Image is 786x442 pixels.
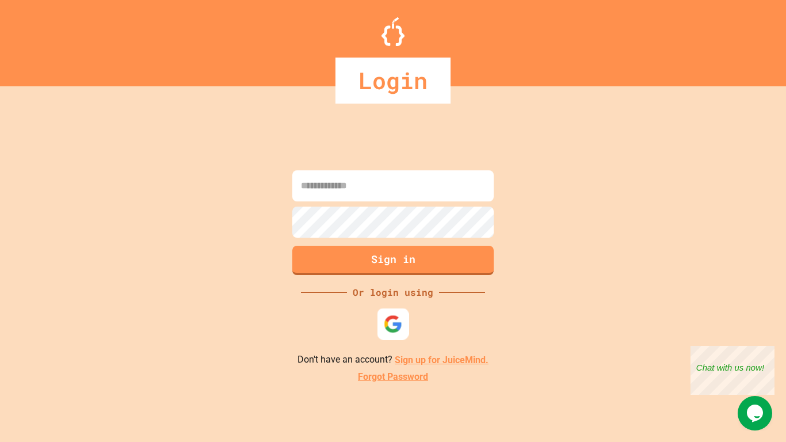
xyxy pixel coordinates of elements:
div: Login [335,58,451,104]
iframe: chat widget [690,346,774,395]
div: Or login using [347,285,439,299]
iframe: chat widget [738,396,774,430]
img: Logo.svg [381,17,405,46]
button: Sign in [292,246,494,275]
p: Don't have an account? [297,353,489,367]
a: Sign up for JuiceMind. [395,355,489,365]
img: google-icon.svg [384,315,403,334]
a: Forgot Password [358,370,428,384]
